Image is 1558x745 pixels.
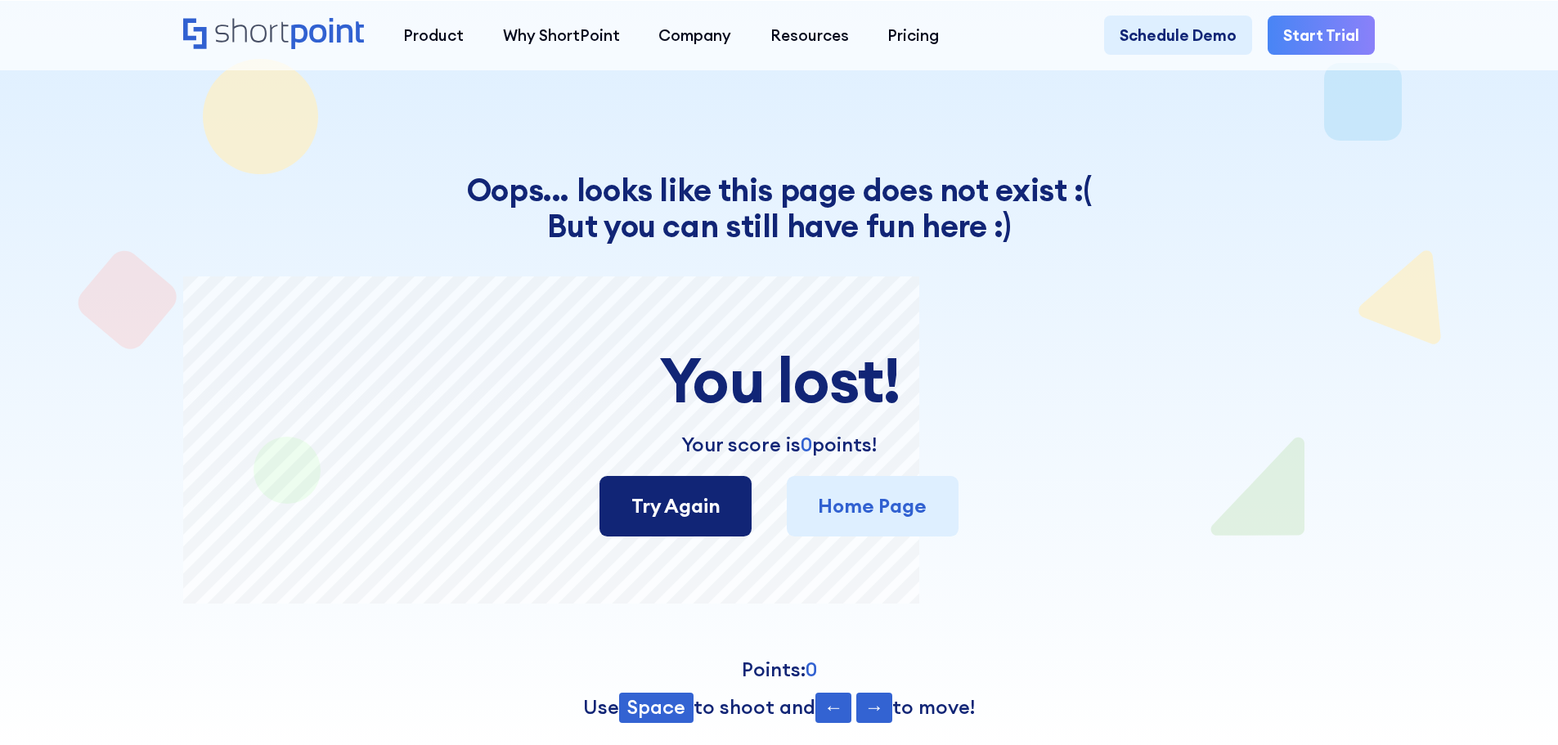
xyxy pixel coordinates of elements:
a: Try Again [599,476,751,536]
a: Product [384,16,483,55]
div: Company [658,24,731,47]
p: Use to shoot and to move! [183,693,1375,722]
a: Home [183,18,364,52]
a: Pricing [869,16,959,55]
div: Why ShortPoint [503,24,620,47]
iframe: Chat Widget [1264,555,1558,745]
a: Home Page [787,476,958,536]
h3: You lost! [659,346,899,415]
a: Why ShortPoint [483,16,640,55]
p: Points: [183,655,1375,684]
a: Schedule Demo [1104,16,1252,55]
div: Resources [770,24,849,47]
span: ← [815,693,851,723]
span: → [856,693,892,723]
a: Start Trial [1268,16,1375,55]
a: Company [639,16,751,55]
h4: Oops... looks like this page does not exist :( But you can still have fun here :) [183,172,1375,244]
div: Pricing [887,24,939,47]
span: 0 [806,657,817,681]
a: Resources [751,16,869,55]
span: Space [619,693,694,723]
p: Your score is points! [681,430,877,460]
div: Product [403,24,464,47]
span: 0 [801,432,812,456]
